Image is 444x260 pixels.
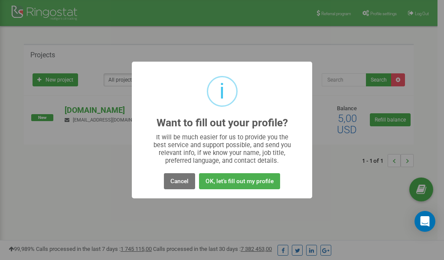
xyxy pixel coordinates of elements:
[164,173,195,189] button: Cancel
[219,77,225,105] div: i
[157,117,288,129] h2: Want to fill out your profile?
[149,133,295,165] div: It will be much easier for us to provide you the best service and support possible, and send you ...
[199,173,280,189] button: OK, let's fill out my profile
[415,211,435,232] div: Open Intercom Messenger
